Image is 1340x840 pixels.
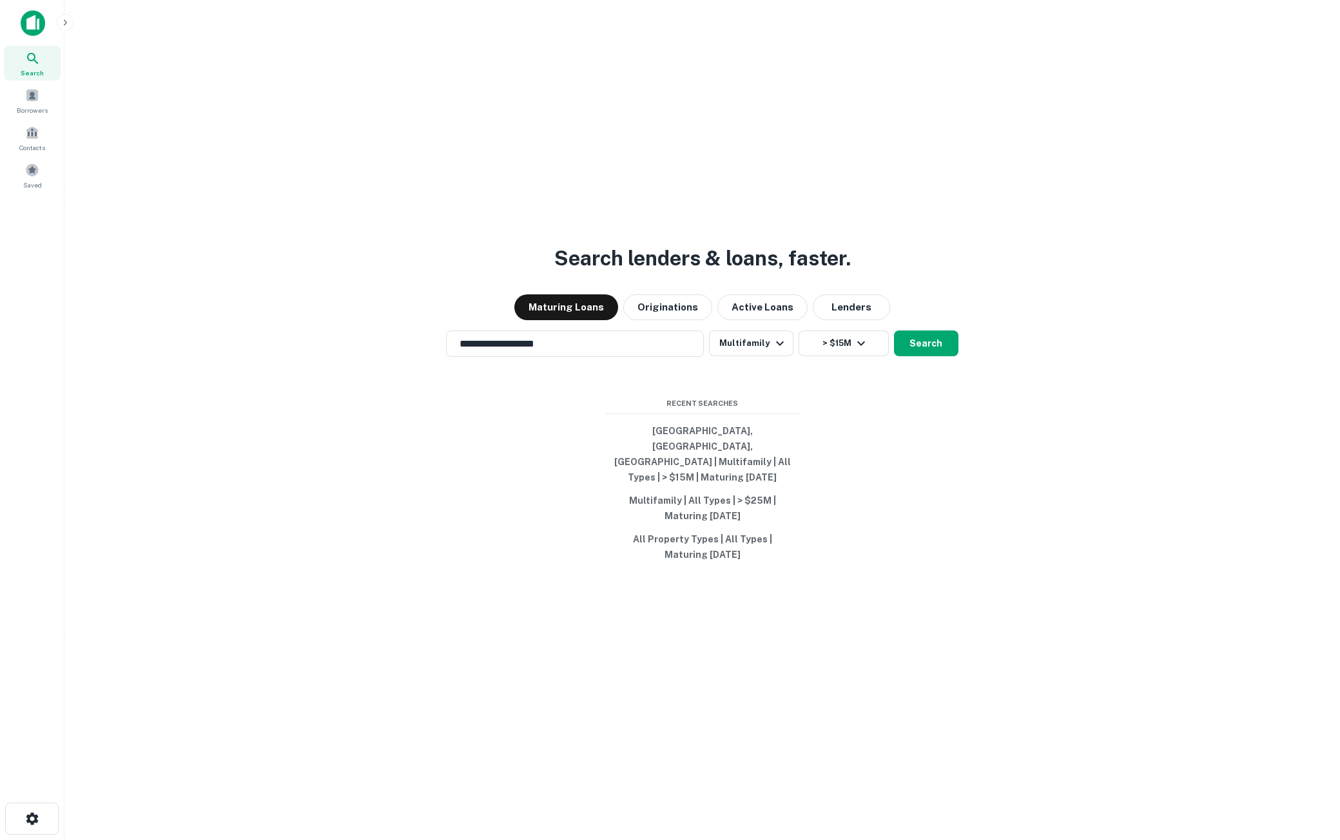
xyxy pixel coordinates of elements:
[514,294,618,320] button: Maturing Loans
[4,83,61,118] a: Borrowers
[894,330,958,356] button: Search
[813,294,890,320] button: Lenders
[606,528,799,566] button: All Property Types | All Types | Maturing [DATE]
[623,294,712,320] button: Originations
[4,46,61,81] a: Search
[21,68,44,78] span: Search
[554,243,851,274] h3: Search lenders & loans, faster.
[19,142,45,153] span: Contacts
[606,398,799,409] span: Recent Searches
[4,120,61,155] a: Contacts
[799,330,889,356] button: > $15M
[21,10,45,36] img: capitalize-icon.png
[606,489,799,528] button: Multifamily | All Types | > $25M | Maturing [DATE]
[1276,737,1340,799] iframe: Chat Widget
[709,330,793,356] button: Multifamily
[4,158,61,193] a: Saved
[606,419,799,489] button: [GEOGRAPHIC_DATA], [GEOGRAPHIC_DATA], [GEOGRAPHIC_DATA] | Multifamily | All Types | > $15M | Matu...
[717,294,808,320] button: Active Loans
[23,180,42,190] span: Saved
[17,105,48,115] span: Borrowers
